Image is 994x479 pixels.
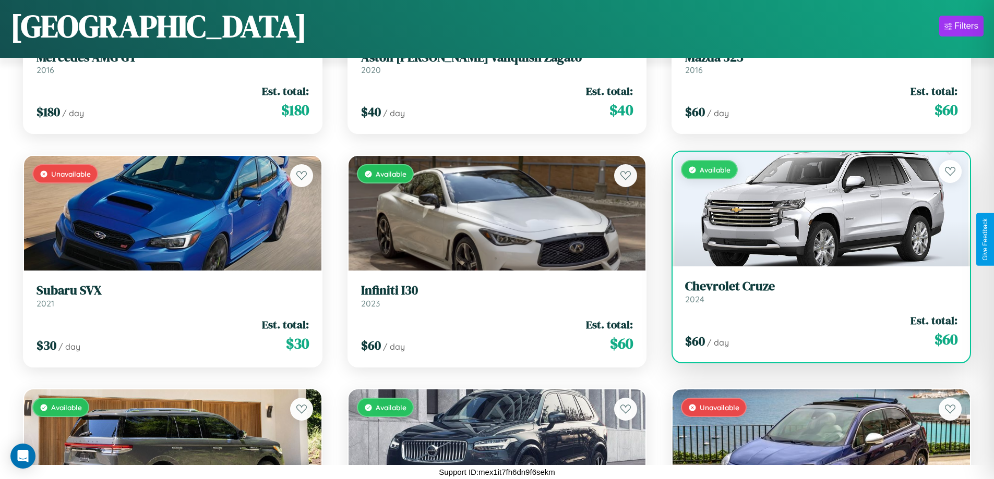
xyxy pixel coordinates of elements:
span: / day [383,341,405,352]
span: / day [383,108,405,118]
div: Filters [954,21,978,31]
h1: [GEOGRAPHIC_DATA] [10,5,307,47]
span: Est. total: [586,83,633,99]
span: 2024 [685,294,704,304]
button: Filters [939,16,984,36]
span: $ 180 [37,103,60,120]
span: $ 40 [361,103,381,120]
span: 2021 [37,298,54,309]
a: Aston [PERSON_NAME] Vanquish Zagato2020 [361,50,633,76]
span: / day [58,341,80,352]
span: $ 40 [609,100,633,120]
span: $ 60 [361,337,381,354]
p: Support ID: mex1it7fh6dn9f6sekm [439,465,555,479]
span: 2016 [685,65,703,75]
span: Est. total: [262,317,309,332]
span: $ 180 [281,100,309,120]
span: Available [51,403,82,412]
span: / day [62,108,84,118]
span: Est. total: [911,313,957,328]
span: Available [376,403,406,412]
span: Unavailable [700,403,739,412]
div: Give Feedback [981,218,989,261]
span: 2016 [37,65,54,75]
span: $ 60 [685,103,705,120]
span: Est. total: [262,83,309,99]
span: Est. total: [911,83,957,99]
span: Est. total: [586,317,633,332]
span: Unavailable [51,169,91,178]
a: Infiniti I302023 [361,283,633,309]
h3: Subaru SVX [37,283,309,298]
a: Subaru SVX2021 [37,283,309,309]
span: Available [376,169,406,178]
span: $ 60 [935,329,957,350]
span: 2020 [361,65,381,75]
span: / day [707,108,729,118]
h3: Chevrolet Cruze [685,279,957,294]
span: $ 30 [286,333,309,354]
span: Available [700,165,730,174]
span: $ 60 [935,100,957,120]
a: Mercedes AMG GT2016 [37,50,309,76]
span: $ 60 [610,333,633,354]
div: Open Intercom Messenger [10,444,35,469]
h3: Aston [PERSON_NAME] Vanquish Zagato [361,50,633,65]
span: 2023 [361,298,380,309]
span: / day [707,337,729,348]
span: $ 60 [685,333,705,350]
span: $ 30 [37,337,56,354]
a: Mazda 3232016 [685,50,957,76]
h3: Infiniti I30 [361,283,633,298]
a: Chevrolet Cruze2024 [685,279,957,304]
